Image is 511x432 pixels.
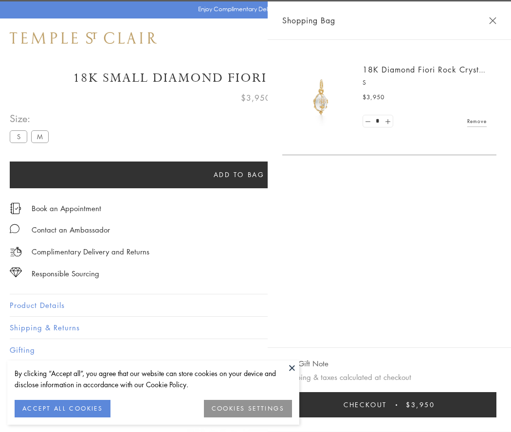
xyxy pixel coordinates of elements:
[489,17,496,24] button: Close Shopping Bag
[363,115,373,127] a: Set quantity to 0
[10,110,53,126] span: Size:
[10,246,22,258] img: icon_delivery.svg
[282,371,496,383] p: Shipping & taxes calculated at checkout
[198,4,309,14] p: Enjoy Complimentary Delivery & Returns
[32,268,99,280] div: Responsible Sourcing
[383,115,392,127] a: Set quantity to 2
[10,339,501,361] button: Gifting
[15,400,110,417] button: ACCEPT ALL COOKIES
[214,169,265,180] span: Add to bag
[10,162,468,188] button: Add to bag
[282,14,335,27] span: Shopping Bag
[363,92,384,102] span: $3,950
[32,224,110,236] div: Contact an Ambassador
[241,91,271,104] span: $3,950
[204,400,292,417] button: COOKIES SETTINGS
[32,203,101,214] a: Book an Appointment
[406,399,435,410] span: $3,950
[10,203,21,214] img: icon_appointment.svg
[344,399,387,410] span: Checkout
[292,68,350,126] img: P51889-E11FIORI
[10,268,22,277] img: icon_sourcing.svg
[10,224,19,234] img: MessageIcon-01_2.svg
[10,32,157,44] img: Temple St. Clair
[363,78,487,88] p: S
[10,70,501,87] h1: 18K Small Diamond Fiori Rock Crystal Amulet
[282,392,496,417] button: Checkout $3,950
[10,130,27,143] label: S
[31,130,49,143] label: M
[282,358,328,370] button: Add Gift Note
[15,368,292,390] div: By clicking “Accept all”, you agree that our website can store cookies on your device and disclos...
[10,317,501,339] button: Shipping & Returns
[32,246,149,258] p: Complimentary Delivery and Returns
[10,294,501,316] button: Product Details
[467,116,487,126] a: Remove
